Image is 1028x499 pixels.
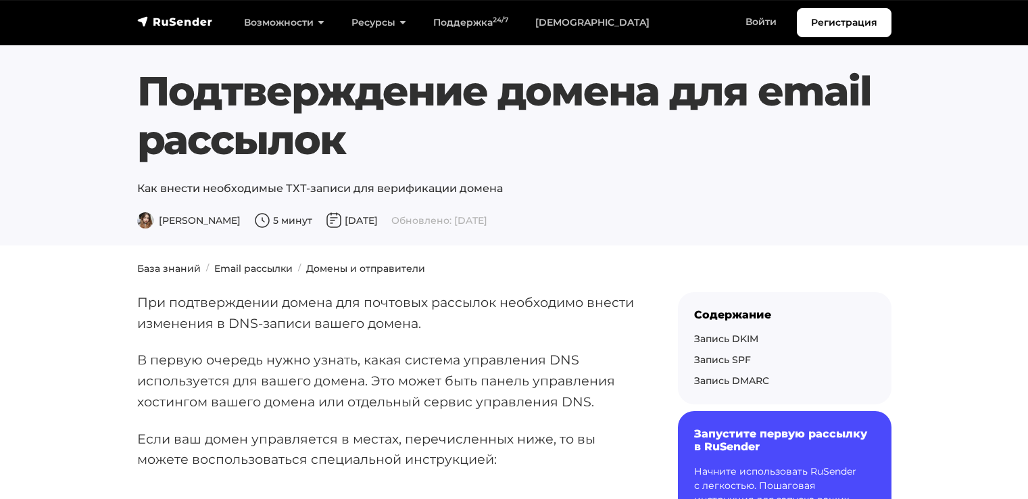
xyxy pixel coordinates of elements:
img: Дата публикации [326,212,342,229]
a: [DEMOGRAPHIC_DATA] [522,9,663,37]
img: RuSender [137,15,213,28]
a: Запись DMARC [694,375,769,387]
span: [PERSON_NAME] [137,214,241,227]
a: Поддержка24/7 [420,9,522,37]
a: Ресурсы [338,9,420,37]
h1: Подтверждение домена для email рассылок [137,67,891,164]
a: Запись DKIM [694,333,758,345]
a: Регистрация [797,8,891,37]
a: База знаний [137,262,201,275]
a: Запись SPF [694,354,751,366]
img: Время чтения [254,212,270,229]
span: Обновлено: [DATE] [391,214,487,227]
a: Войти [732,8,790,36]
span: 5 минут [254,214,312,227]
a: Возможности [230,9,338,37]
p: В первую очередь нужно узнать, какая система управления DNS используется для вашего домена. Это м... [137,350,635,412]
sup: 24/7 [493,16,508,24]
nav: breadcrumb [129,262,900,276]
a: Email рассылки [214,262,293,275]
h6: Запустите первую рассылку в RuSender [694,427,875,453]
a: Домены и отправители [306,262,425,275]
p: При подтверждении домена для почтовых рассылок необходимо внести изменения в DNS-записи вашего до... [137,292,635,333]
span: [DATE] [326,214,378,227]
p: Если ваш домен управляется в местах, перечисленных ниже, то вы можете воспользоваться специальной... [137,429,635,470]
div: Содержание [694,308,875,321]
p: Как внести необходимые ТХТ-записи для верификации домена [137,181,891,197]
